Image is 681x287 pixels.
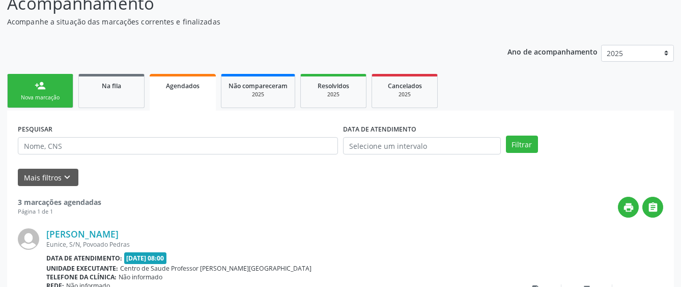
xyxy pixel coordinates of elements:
span: Resolvidos [318,82,349,90]
button:  [642,197,663,218]
label: DATA DE ATENDIMENTO [343,121,416,137]
button: Filtrar [506,136,538,153]
i: print [623,202,634,213]
i:  [647,202,659,213]
div: 2025 [379,91,430,98]
span: Agendados [166,82,200,90]
p: Acompanhe a situação das marcações correntes e finalizadas [7,16,474,27]
span: Não compareceram [229,82,288,90]
b: Data de atendimento: [46,254,122,263]
input: Nome, CNS [18,137,338,154]
button: print [618,197,639,218]
p: Ano de acompanhamento [507,45,598,58]
button: Mais filtroskeyboard_arrow_down [18,169,78,187]
a: [PERSON_NAME] [46,228,119,240]
div: person_add [35,80,46,91]
div: Página 1 de 1 [18,207,101,216]
input: Selecione um intervalo [343,137,501,154]
div: Nova marcação [15,94,66,101]
div: Eunice, S/N, Povoado Pedras [46,240,510,249]
i: keyboard_arrow_down [62,172,73,183]
div: 2025 [308,91,359,98]
span: Centro de Saude Professor [PERSON_NAME][GEOGRAPHIC_DATA] [120,264,311,273]
div: 2025 [229,91,288,98]
span: Na fila [102,82,121,90]
img: img [18,228,39,250]
span: Não informado [119,273,162,281]
b: Unidade executante: [46,264,118,273]
label: PESQUISAR [18,121,52,137]
strong: 3 marcações agendadas [18,197,101,207]
b: Telefone da clínica: [46,273,117,281]
span: Cancelados [388,82,422,90]
span: [DATE] 08:00 [124,252,167,264]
